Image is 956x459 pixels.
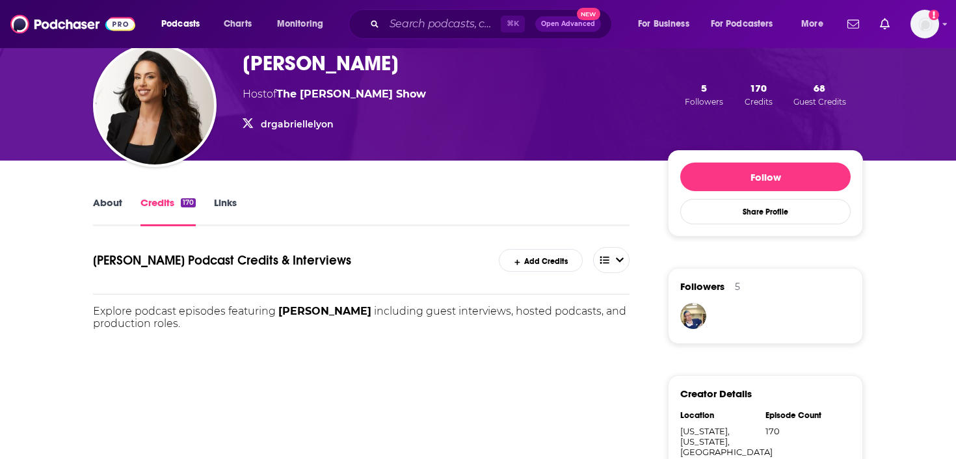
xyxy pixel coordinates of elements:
[875,13,895,35] a: Show notifications dropdown
[701,82,707,94] span: 5
[499,249,583,272] a: Add Credits
[243,88,267,100] span: Host
[152,14,217,34] button: open menu
[680,163,851,191] button: Follow
[681,81,727,107] button: 5Followers
[910,10,939,38] button: Show profile menu
[10,12,135,36] img: Podchaser - Follow, Share and Rate Podcasts
[750,82,767,94] span: 170
[181,198,196,207] div: 170
[501,16,525,33] span: ⌘ K
[680,387,752,400] h3: Creator Details
[680,303,706,329] img: DFI11111
[278,305,371,317] span: [PERSON_NAME]
[792,14,840,34] button: open menu
[261,118,334,130] a: drgabriellelyon
[214,196,237,226] a: Links
[680,410,757,421] div: Location
[910,10,939,38] span: Logged in as rlobelson
[801,15,823,33] span: More
[161,15,200,33] span: Podcasts
[741,81,777,107] button: 170Credits
[215,14,259,34] a: Charts
[842,13,864,35] a: Show notifications dropdown
[790,81,850,107] button: 68Guest Credits
[685,97,723,107] span: Followers
[93,196,122,226] a: About
[765,426,842,436] div: 170
[96,46,214,164] img: Dr. Gabrielle Lyon
[793,97,846,107] span: Guest Credits
[268,14,340,34] button: open menu
[814,82,825,94] span: 68
[765,410,842,421] div: Episode Count
[541,21,595,27] span: Open Advanced
[535,16,601,32] button: Open AdvancedNew
[140,196,196,226] a: Credits170
[929,10,939,20] svg: Add a profile image
[680,199,851,224] button: Share Profile
[243,51,399,76] h3: [PERSON_NAME]
[577,8,600,20] span: New
[93,247,473,273] h1: Dr. Gabrielle Lyon's Podcast Credits & Interviews
[702,14,792,34] button: open menu
[735,281,740,293] div: 5
[267,88,426,100] span: of
[276,88,426,100] a: The Dr. Gabrielle Lyon Show
[910,10,939,38] img: User Profile
[224,15,252,33] span: Charts
[711,15,773,33] span: For Podcasters
[93,305,630,330] p: Explore podcast episodes featuring including guest interviews, hosted podcasts, and production ro...
[384,14,501,34] input: Search podcasts, credits, & more...
[593,247,630,273] button: open menu
[680,280,724,293] span: Followers
[745,97,773,107] span: Credits
[361,9,624,39] div: Search podcasts, credits, & more...
[680,426,757,457] div: [US_STATE], [US_STATE], [GEOGRAPHIC_DATA]
[638,15,689,33] span: For Business
[277,15,323,33] span: Monitoring
[629,14,706,34] button: open menu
